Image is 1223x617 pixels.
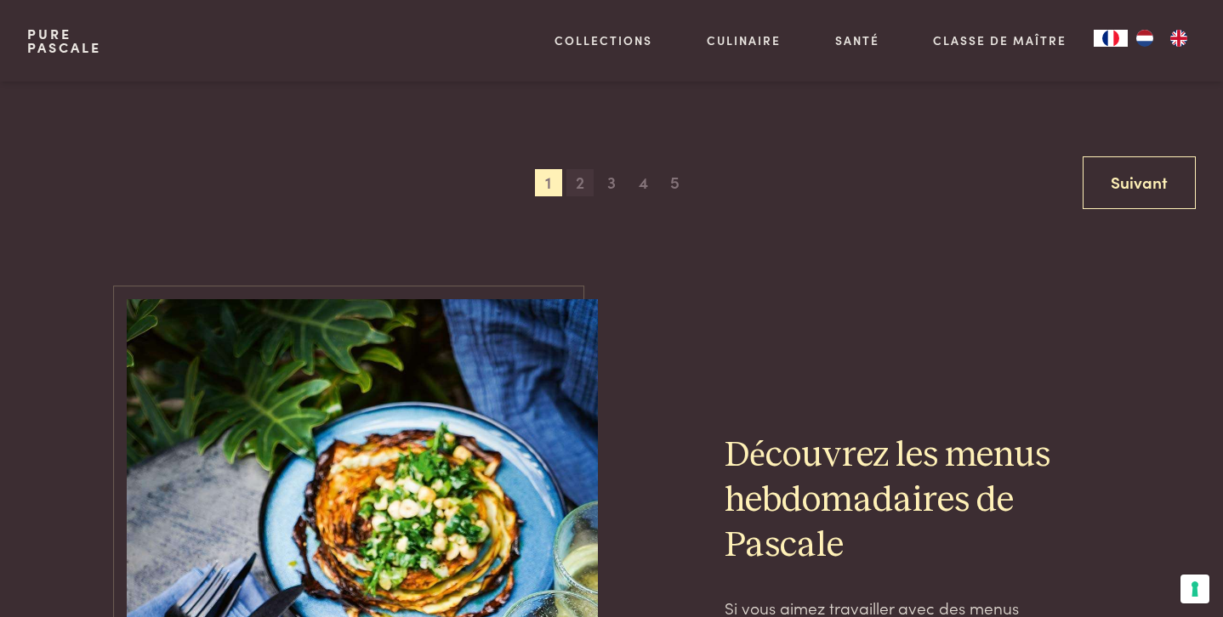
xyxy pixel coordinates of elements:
[598,169,625,196] span: 3
[933,31,1067,49] a: Classe de maître
[1162,30,1196,47] a: EN
[1083,156,1196,210] a: Suivant
[629,169,657,196] span: 4
[566,169,594,196] span: 2
[725,433,1096,569] h2: Découvrez les menus hebdomadaires de Pascale
[707,31,781,49] a: Culinaire
[1128,30,1162,47] a: NL
[1094,30,1128,47] div: Language
[1094,30,1128,47] a: FR
[535,169,562,196] span: 1
[1094,30,1196,47] aside: Language selected: Français
[1180,575,1209,603] button: Vos préférences en matière de consentement pour les technologies de suivi
[1128,30,1196,47] ul: Language list
[555,31,652,49] a: Collections
[835,31,879,49] a: Santé
[27,27,101,54] a: PurePascale
[661,169,688,196] span: 5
